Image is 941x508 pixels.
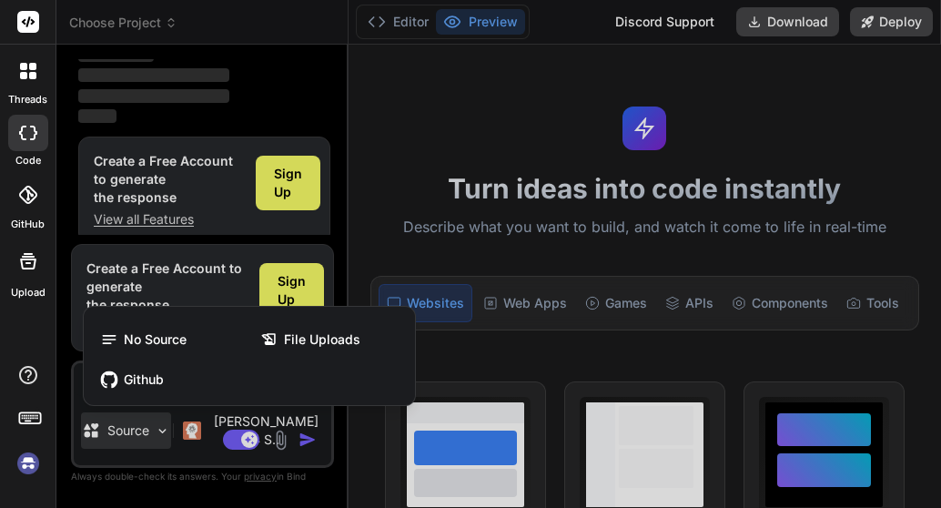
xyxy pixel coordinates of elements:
span: No Source [124,330,187,349]
img: signin [13,448,44,479]
span: File Uploads [284,330,360,349]
label: GitHub [11,217,45,232]
span: Github [124,371,164,389]
label: Upload [11,285,46,300]
label: code [15,153,41,168]
label: threads [8,92,47,107]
